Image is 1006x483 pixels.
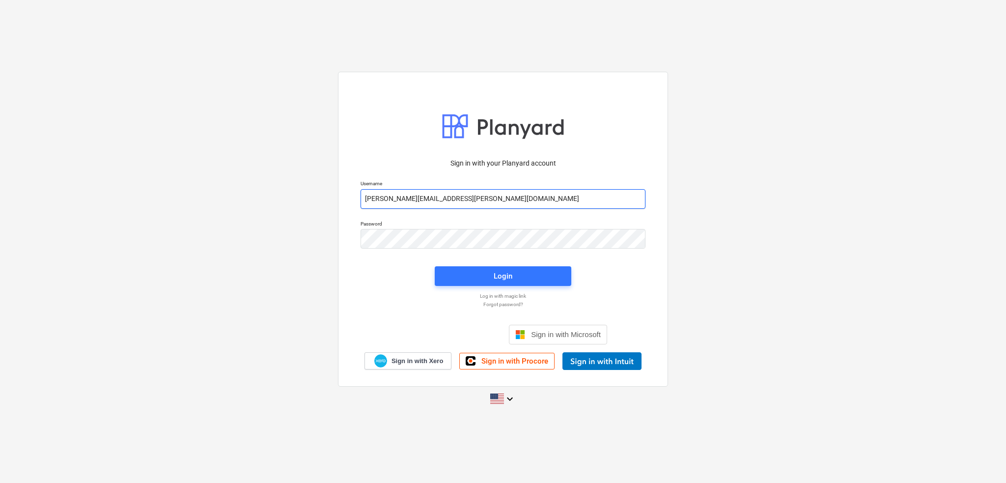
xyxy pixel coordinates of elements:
img: Microsoft logo [515,330,525,340]
p: Username [361,180,645,189]
a: Log in with magic link [356,293,650,299]
span: Sign in with Procore [481,357,548,366]
iframe: Schaltfläche „Über Google anmelden“ [394,324,506,345]
a: Forgot password? [356,301,650,308]
img: Xero logo [374,354,387,368]
p: Sign in with your Planyard account [361,158,645,169]
span: Sign in with Microsoft [531,330,601,339]
i: keyboard_arrow_down [504,393,516,405]
span: Sign in with Xero [391,357,443,366]
button: Login [435,266,571,286]
div: Login [494,270,512,283]
input: Username [361,189,645,209]
p: Password [361,221,645,229]
a: Sign in with Xero [364,352,452,369]
a: Sign in with Procore [459,353,555,369]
